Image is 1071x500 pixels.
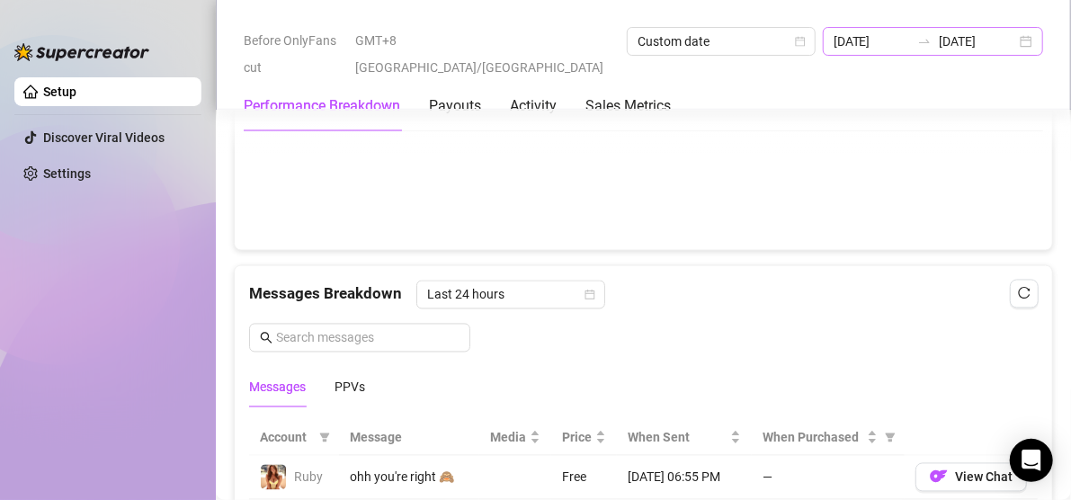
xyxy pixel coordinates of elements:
a: OFView Chat [915,474,1027,488]
th: When Sent [617,421,752,456]
img: logo-BBDzfeDw.svg [14,43,149,61]
a: Settings [43,166,91,181]
span: Price [562,428,592,448]
span: GMT+8 [GEOGRAPHIC_DATA]/[GEOGRAPHIC_DATA] [355,27,616,81]
span: calendar [795,36,806,47]
input: Start date [834,31,911,51]
button: OFView Chat [915,463,1027,492]
th: Media [479,421,551,456]
td: Free [551,456,617,500]
th: When Purchased [752,421,905,456]
td: [DATE] 06:55 PM [617,456,752,500]
span: swap-right [917,34,932,49]
th: Price [551,421,617,456]
div: Activity [510,95,557,117]
div: Payouts [429,95,481,117]
input: Search messages [276,328,460,348]
span: filter [316,424,334,451]
th: Message [339,421,479,456]
span: View Chat [955,470,1013,485]
span: to [917,34,932,49]
span: Ruby [294,470,323,485]
span: Before OnlyFans cut [244,27,344,81]
div: Messages [249,378,306,397]
span: Media [490,428,526,448]
img: OF [930,468,948,486]
img: Ruby [261,465,286,490]
div: Sales Metrics [585,95,671,117]
div: Performance Breakdown [244,95,400,117]
span: Last 24 hours [427,281,594,308]
span: filter [319,433,330,443]
div: PPVs [335,378,365,397]
span: When Sent [628,428,727,448]
span: When Purchased [763,428,863,448]
span: filter [885,433,896,443]
span: Custom date [638,28,805,55]
input: End date [939,31,1016,51]
div: Open Intercom Messenger [1010,439,1053,482]
td: — [752,456,905,500]
div: Messages Breakdown [249,281,1038,309]
span: search [260,332,272,344]
span: calendar [585,290,595,300]
div: ohh you're right 🙈 [350,468,469,487]
a: Setup [43,85,76,99]
span: reload [1018,287,1031,299]
span: filter [881,424,899,451]
a: Discover Viral Videos [43,130,165,145]
span: Account [260,428,312,448]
